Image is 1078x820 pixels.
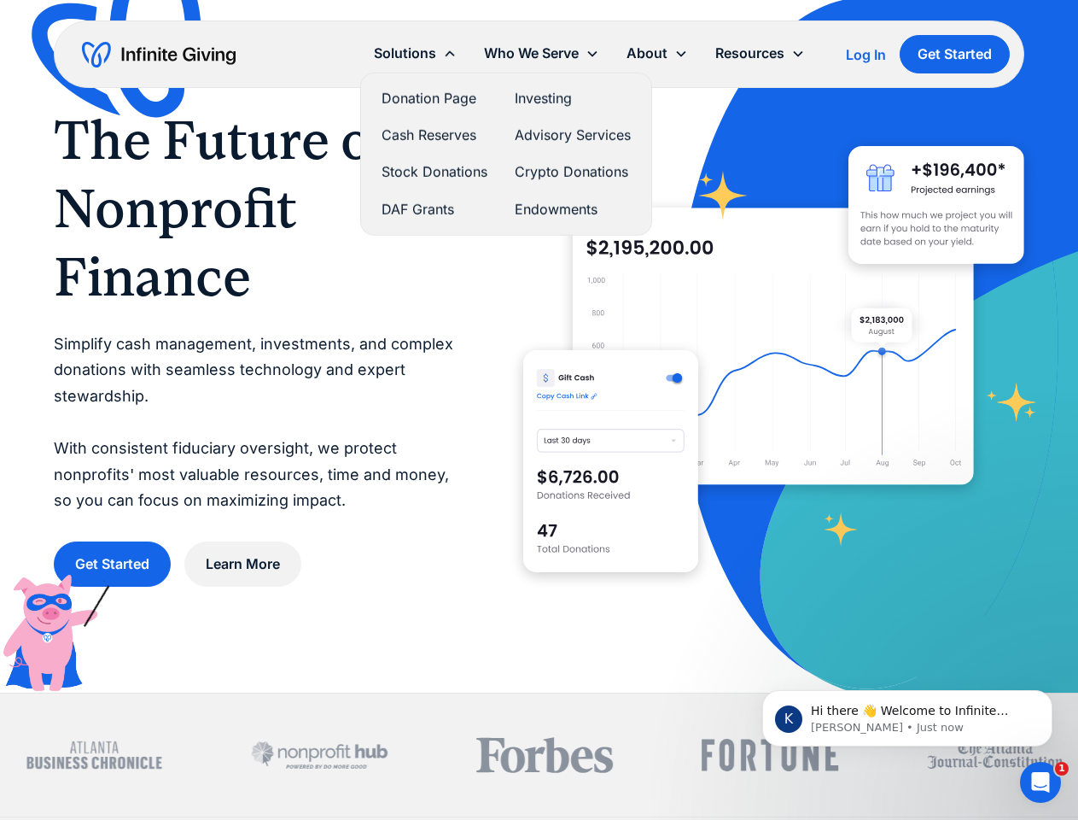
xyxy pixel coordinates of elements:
a: Cash Reserves [382,124,487,147]
a: Log In [846,44,886,65]
a: Get Started [900,35,1010,73]
div: Solutions [374,42,436,65]
a: Learn More [184,542,301,587]
a: Endowments [515,198,631,221]
div: Solutions [360,35,470,72]
iframe: Intercom live chat [1020,762,1061,803]
img: nonprofit donation platform [573,208,974,484]
div: Resources [715,42,784,65]
span: 1 [1055,762,1069,776]
img: fundraising star [987,383,1037,422]
p: Simplify cash management, investments, and complex donations with seamless technology and expert ... [54,331,455,514]
div: Who We Serve [470,35,613,72]
iframe: Intercom notifications message [737,654,1078,774]
h1: The Future of Nonprofit Finance [54,106,455,311]
a: Crypto Donations [515,161,631,184]
nav: Solutions [360,73,652,236]
a: home [82,41,236,68]
a: DAF Grants [382,198,487,221]
a: Advisory Services [515,124,631,147]
a: Get Started [54,542,171,587]
div: About [613,35,702,72]
div: Who We Serve [484,42,579,65]
a: Stock Donations [382,161,487,184]
div: Resources [702,35,819,72]
div: About [626,42,667,65]
a: Investing [515,87,631,110]
img: donation software for nonprofits [523,350,698,571]
a: Donation Page [382,87,487,110]
div: Log In [846,48,886,61]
